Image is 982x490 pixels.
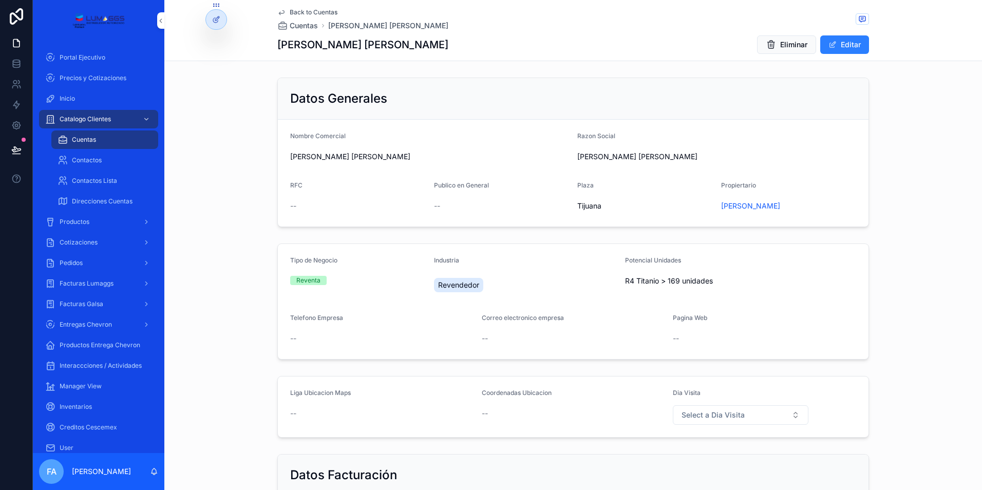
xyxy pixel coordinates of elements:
[290,314,343,322] span: Telefono Empresa
[721,201,780,211] a: [PERSON_NAME]
[60,218,89,226] span: Productos
[72,177,117,185] span: Contactos Lista
[673,314,707,322] span: Pagina Web
[673,405,808,425] button: Select Button
[290,181,303,189] span: RFC
[39,398,158,416] a: Inventarios
[290,8,337,16] span: Back to Cuentas
[39,110,158,128] a: Catalogo Clientes
[60,362,142,370] span: Interaccciones / Actividades
[60,444,73,452] span: User
[72,156,102,164] span: Contactos
[60,403,92,411] span: Inventarios
[60,115,111,123] span: Catalogo Clientes
[673,389,701,397] span: Dia Visita
[277,8,337,16] a: Back to Cuentas
[673,333,679,344] span: --
[39,213,158,231] a: Productos
[482,333,488,344] span: --
[39,254,158,272] a: Pedidos
[47,465,56,478] span: FA
[39,233,158,252] a: Cotizaciones
[39,418,158,437] a: Creditos Cescemex
[290,21,318,31] span: Cuentas
[39,377,158,395] a: Manager View
[290,152,569,162] span: [PERSON_NAME] [PERSON_NAME]
[72,12,124,29] img: App logo
[290,389,351,397] span: Liga Ubicacion Maps
[39,336,158,354] a: Productos Entrega Chevron
[60,259,83,267] span: Pedidos
[39,69,158,87] a: Precios y Cotizaciones
[60,321,112,329] span: Entregas Chevron
[290,132,346,140] span: Nombre Comercial
[60,300,103,308] span: Facturas Galsa
[682,410,745,420] span: Select a Dia Visita
[51,151,158,169] a: Contactos
[39,48,158,67] a: Portal Ejecutivo
[328,21,448,31] a: [PERSON_NAME] [PERSON_NAME]
[72,136,96,144] span: Cuentas
[482,408,488,419] span: --
[721,181,756,189] span: Propiertario
[434,256,459,264] span: Industria
[39,295,158,313] a: Facturas Galsa
[72,466,131,477] p: [PERSON_NAME]
[438,280,479,290] span: Revendedor
[60,423,117,431] span: Creditos Cescemex
[577,181,594,189] span: Plaza
[277,21,318,31] a: Cuentas
[39,274,158,293] a: Facturas Lumaggs
[39,315,158,334] a: Entregas Chevron
[290,256,337,264] span: Tipo de Negocio
[290,408,296,419] span: --
[33,41,164,453] div: scrollable content
[625,276,713,286] span: R4 Titanio > 169 unidades
[296,276,320,285] div: Reventa
[482,389,552,397] span: Coordenadas Ubicacion
[60,238,98,247] span: Cotizaciones
[625,256,681,264] span: Potencial Unidades
[39,89,158,108] a: Inicio
[290,467,397,483] h2: Datos Facturación
[290,201,296,211] span: --
[39,439,158,457] a: User
[757,35,816,54] button: Eliminar
[51,130,158,149] a: Cuentas
[39,356,158,375] a: Interaccciones / Actividades
[577,201,601,211] span: Tijuana
[60,74,126,82] span: Precios y Cotizaciones
[60,53,105,62] span: Portal Ejecutivo
[277,37,448,52] h1: [PERSON_NAME] [PERSON_NAME]
[51,192,158,211] a: Direcciones Cuentas
[290,333,296,344] span: --
[780,40,807,50] span: Eliminar
[60,95,75,103] span: Inicio
[60,382,102,390] span: Manager View
[60,279,114,288] span: Facturas Lumaggs
[577,132,615,140] span: Razon Social
[434,181,489,189] span: Publico en General
[434,201,440,211] span: --
[577,152,856,162] span: [PERSON_NAME] [PERSON_NAME]
[72,197,133,205] span: Direcciones Cuentas
[820,35,869,54] button: Editar
[60,341,140,349] span: Productos Entrega Chevron
[290,90,387,107] h2: Datos Generales
[482,314,564,322] span: Correo electronico empresa
[51,172,158,190] a: Contactos Lista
